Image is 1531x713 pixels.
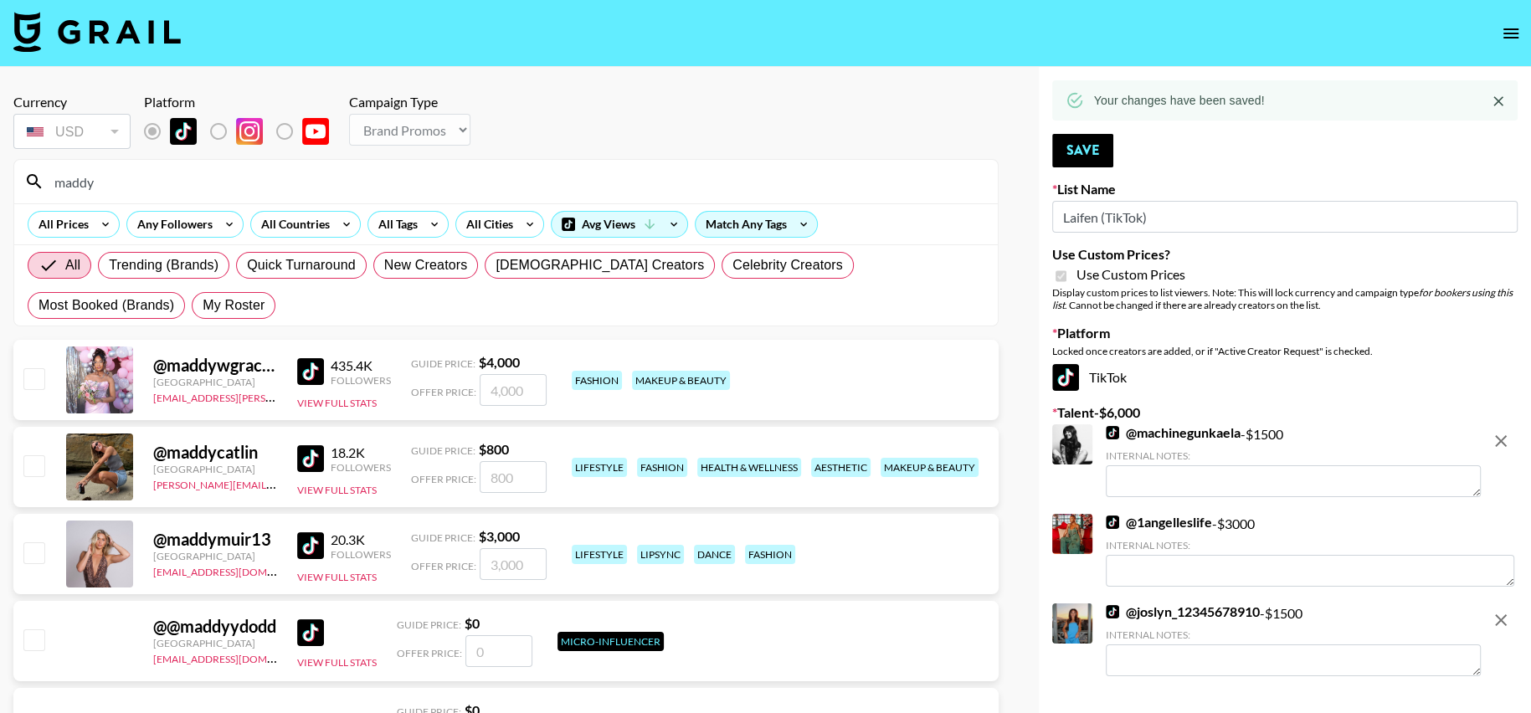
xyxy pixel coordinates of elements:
div: - $ 3000 [1106,514,1514,587]
button: View Full Stats [297,571,377,583]
div: Followers [331,461,391,474]
div: @ maddycatlin [153,442,277,463]
div: Your changes have been saved! [1094,85,1265,115]
div: fashion [637,458,687,477]
label: Talent - $ 6,000 [1052,404,1518,421]
img: Grail Talent [13,12,181,52]
div: aesthetic [811,458,871,477]
div: USD [17,117,127,146]
div: Followers [331,374,391,387]
div: All Countries [251,212,333,237]
div: Display custom prices to list viewers. Note: This will lock currency and campaign type . Cannot b... [1052,286,1518,311]
div: Internal Notes: [1106,539,1514,551]
button: open drawer [1494,17,1528,50]
div: fashion [745,545,795,564]
div: Micro-Influencer [557,632,664,651]
input: Search by User Name [44,168,988,195]
div: [GEOGRAPHIC_DATA] [153,463,277,475]
span: Celebrity Creators [732,255,843,275]
div: @ @maddyydodd [153,616,277,637]
img: TikTok [297,358,324,385]
button: View Full Stats [297,484,377,496]
a: @joslyn_12345678910 [1106,603,1260,620]
img: TikTok [1106,605,1119,618]
div: TikTok [1052,364,1518,391]
label: Use Custom Prices? [1052,246,1518,263]
div: lifestyle [572,458,627,477]
img: TikTok [1106,516,1119,529]
button: Save [1052,134,1113,167]
img: YouTube [302,118,329,145]
div: All Prices [28,212,92,237]
div: Campaign Type [349,94,470,110]
img: TikTok [170,118,197,145]
a: [EMAIL_ADDRESS][DOMAIN_NAME] [153,562,321,578]
button: remove [1484,603,1518,637]
div: Internal Notes: [1106,449,1481,462]
div: makeup & beauty [881,458,979,477]
img: TikTok [297,532,324,559]
div: Internal Notes: [1106,628,1481,641]
span: [DEMOGRAPHIC_DATA] Creators [496,255,704,275]
div: [GEOGRAPHIC_DATA] [153,637,277,649]
div: 435.4K [331,357,391,374]
span: Trending (Brands) [109,255,218,275]
div: makeup & beauty [632,371,730,390]
span: Use Custom Prices [1076,266,1185,283]
input: 3,000 [480,548,547,580]
label: Platform [1052,325,1518,341]
div: Followers [331,548,391,561]
div: @ maddywgracee [153,355,277,376]
div: dance [694,545,735,564]
a: [EMAIL_ADDRESS][PERSON_NAME][DOMAIN_NAME] [153,388,401,404]
div: @ maddymuir13 [153,529,277,550]
strong: $ 0 [465,615,480,631]
img: Instagram [236,118,263,145]
div: List locked to TikTok. [144,114,342,149]
span: Offer Price: [411,560,476,572]
span: Guide Price: [411,357,475,370]
span: New Creators [384,255,468,275]
span: Offer Price: [397,647,462,659]
span: Quick Turnaround [247,255,356,275]
span: Offer Price: [411,386,476,398]
div: health & wellness [697,458,801,477]
div: Locked once creators are added, or if "Active Creator Request" is checked. [1052,345,1518,357]
img: TikTok [297,619,324,646]
div: All Cities [456,212,516,237]
div: - $ 1500 [1106,424,1481,497]
button: View Full Stats [297,397,377,409]
input: 4,000 [480,374,547,406]
div: 20.3K [331,531,391,548]
img: TikTok [297,445,324,472]
div: [GEOGRAPHIC_DATA] [153,376,277,388]
div: fashion [572,371,622,390]
button: Close [1486,89,1511,114]
a: [PERSON_NAME][EMAIL_ADDRESS][DOMAIN_NAME] [153,475,401,491]
span: Guide Price: [411,531,475,544]
a: @1angelleslife [1106,514,1212,531]
img: TikTok [1106,426,1119,439]
strong: $ 800 [479,441,509,457]
div: Avg Views [552,212,687,237]
img: TikTok [1052,364,1079,391]
div: - $ 1500 [1106,603,1481,676]
strong: $ 3,000 [479,528,520,544]
span: Guide Price: [411,444,475,457]
button: remove [1484,424,1518,458]
span: Guide Price: [397,618,461,631]
div: [GEOGRAPHIC_DATA] [153,550,277,562]
a: [EMAIL_ADDRESS][DOMAIN_NAME] [153,649,321,665]
span: My Roster [203,295,265,315]
div: Any Followers [127,212,216,237]
input: 800 [480,461,547,493]
span: Offer Price: [411,473,476,485]
span: All [65,255,80,275]
button: View Full Stats [297,656,377,669]
div: 18.2K [331,444,391,461]
input: 0 [465,635,532,667]
label: List Name [1052,181,1518,197]
div: lifestyle [572,545,627,564]
div: lipsync [637,545,684,564]
div: Match Any Tags [696,212,817,237]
